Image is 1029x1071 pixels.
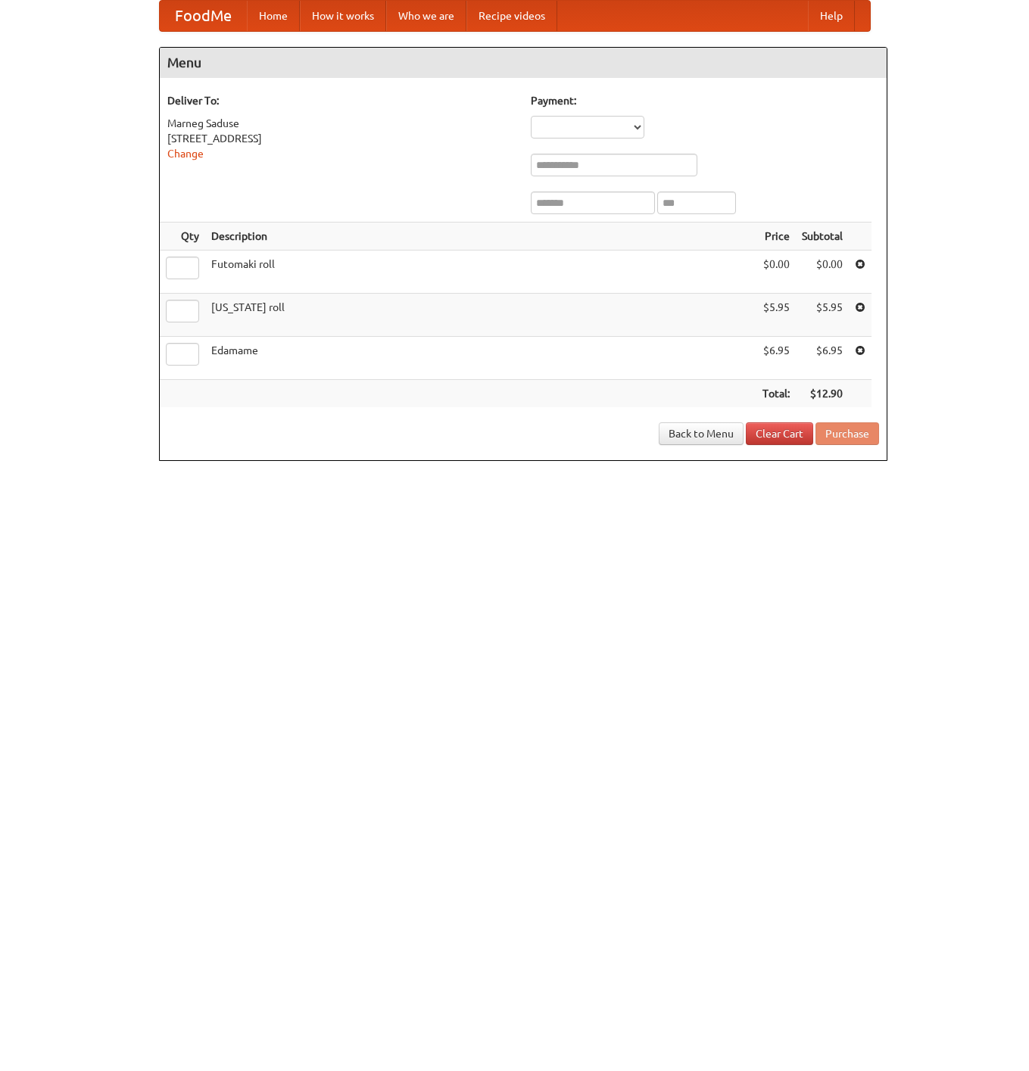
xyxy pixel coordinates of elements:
[205,337,756,380] td: Edamame
[796,380,849,408] th: $12.90
[160,223,205,251] th: Qty
[659,422,744,445] a: Back to Menu
[386,1,466,31] a: Who we are
[756,251,796,294] td: $0.00
[796,251,849,294] td: $0.00
[796,223,849,251] th: Subtotal
[160,48,887,78] h4: Menu
[205,251,756,294] td: Futomaki roll
[808,1,855,31] a: Help
[160,1,247,31] a: FoodMe
[167,116,516,131] div: Marneg Saduse
[466,1,557,31] a: Recipe videos
[167,131,516,146] div: [STREET_ADDRESS]
[247,1,300,31] a: Home
[205,223,756,251] th: Description
[167,148,204,160] a: Change
[205,294,756,337] td: [US_STATE] roll
[796,337,849,380] td: $6.95
[756,337,796,380] td: $6.95
[746,422,813,445] a: Clear Cart
[300,1,386,31] a: How it works
[756,223,796,251] th: Price
[531,93,879,108] h5: Payment:
[756,294,796,337] td: $5.95
[756,380,796,408] th: Total:
[815,422,879,445] button: Purchase
[796,294,849,337] td: $5.95
[167,93,516,108] h5: Deliver To:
